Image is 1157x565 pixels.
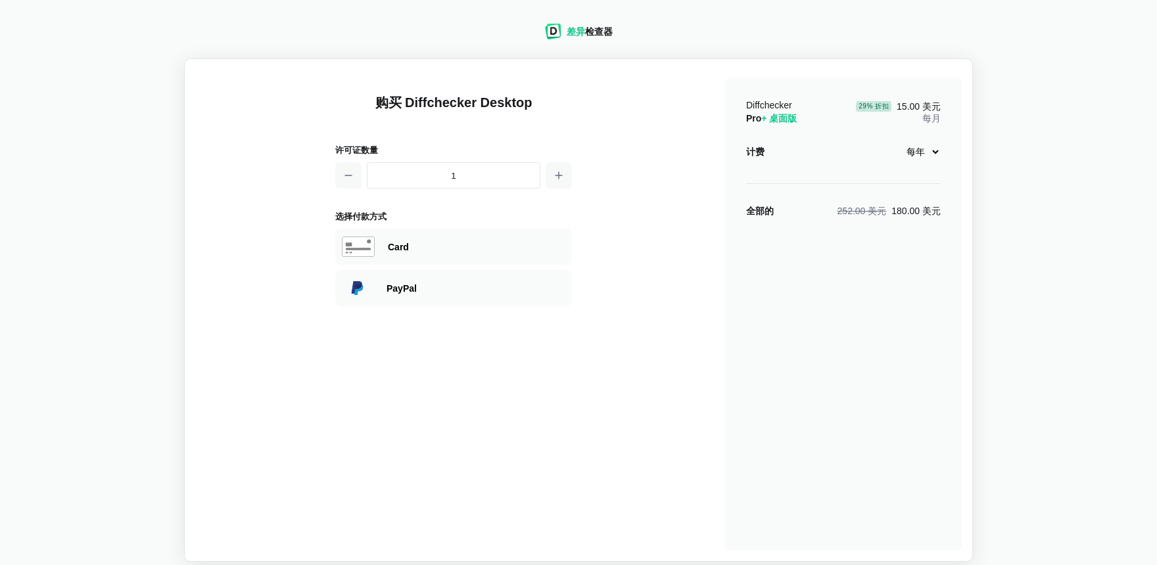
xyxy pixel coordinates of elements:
font: 检查器 [585,26,613,37]
font: 全部的 [746,206,774,216]
font: 计费 [746,147,765,157]
font: 180.00 美元 [891,206,941,216]
font: 许可证数量 [335,145,378,155]
input: 1 [367,162,540,189]
font: 29 [859,102,866,110]
font: % 折扣 [866,102,889,110]
div: Paying with PayPal [335,270,572,306]
font: 15.00 美元 [897,101,941,112]
font: + 桌面版 [761,113,797,124]
font: 选择付款方式 [335,212,387,221]
a: Diffchecker 徽标差异检查器 [545,31,613,41]
font: 252.00 美元 [838,206,887,216]
font: Diffchecker [746,100,792,110]
div: Paying with Card [335,229,572,265]
img: Diffchecker 徽标 [545,24,561,39]
div: Paying with Card [388,240,565,254]
font: 购买 Diffchecker Desktop [375,95,532,110]
font: 每月 [922,113,941,124]
font: Pro [746,113,761,124]
div: Paying with PayPal [387,282,565,295]
font: 差异 [567,26,585,37]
